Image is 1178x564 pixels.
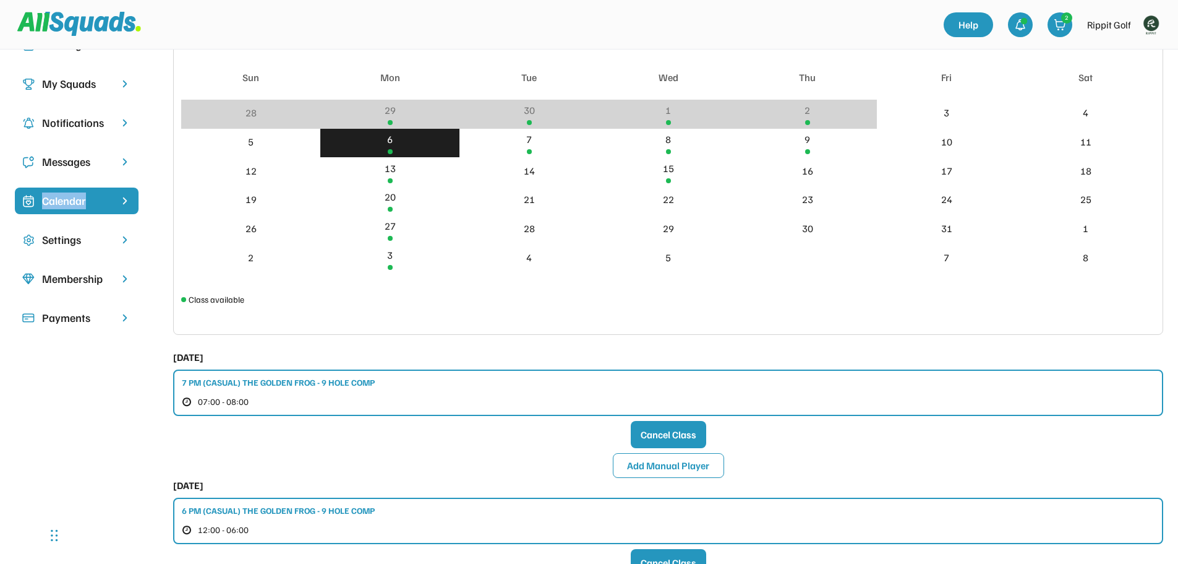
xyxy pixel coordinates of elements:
[613,453,724,478] button: Add Manual Player
[22,273,35,285] img: Icon%20copy%208.svg
[42,271,111,287] div: Membership
[198,526,249,534] span: 12:00 - 06:00
[245,221,257,236] div: 26
[1087,17,1131,32] div: Rippit Golf
[944,250,949,265] div: 7
[944,105,949,120] div: 3
[17,12,141,35] img: Squad%20Logo.svg
[42,310,111,326] div: Payments
[387,248,393,262] div: 3
[665,103,671,118] div: 1
[245,105,257,120] div: 28
[42,115,111,131] div: Notifications
[805,132,810,147] div: 9
[1078,70,1093,85] div: Sat
[245,192,257,207] div: 19
[22,117,35,129] img: Icon%20copy%204.svg
[119,78,131,90] img: chevron-right.svg
[385,189,396,204] div: 20
[22,234,35,246] img: Icon%20copy%2016.svg
[1083,250,1088,265] div: 8
[380,70,400,85] div: Mon
[1080,192,1091,207] div: 25
[941,221,952,236] div: 31
[521,70,537,85] div: Tue
[22,156,35,168] img: Icon%20copy%205.svg
[119,195,131,207] img: chevron-right%20copy%203.svg
[941,163,952,178] div: 17
[182,504,375,517] div: 6 PM (CASUAL) THE GOLDEN FROG - 9 HOLE COMP
[22,78,35,90] img: Icon%20copy%203.svg
[182,522,323,538] button: 12:00 - 06:00
[242,70,259,85] div: Sun
[189,293,244,306] div: Class available
[524,192,535,207] div: 21
[42,154,111,170] div: Messages
[802,221,813,236] div: 30
[387,132,393,147] div: 6
[42,76,111,92] div: My Squads
[663,221,674,236] div: 29
[665,132,671,147] div: 8
[524,221,535,236] div: 28
[182,376,375,389] div: 7 PM (CASUAL) THE GOLDEN FROG - 9 HOLE COMP
[526,132,532,147] div: 7
[1080,134,1091,149] div: 11
[944,12,993,37] a: Help
[1062,13,1072,22] div: 2
[524,103,535,118] div: 30
[248,250,254,265] div: 2
[1138,12,1163,37] img: Rippitlogov2_green.png
[805,103,810,118] div: 2
[22,195,35,207] img: Icon%20%2825%29.svg
[805,250,810,265] div: 6
[799,70,816,85] div: Thu
[663,161,674,176] div: 15
[1083,105,1088,120] div: 4
[119,273,131,285] img: chevron-right.svg
[22,312,35,324] img: Icon%20%2815%29.svg
[42,232,111,248] div: Settings
[665,250,671,265] div: 5
[173,478,203,493] div: [DATE]
[248,134,254,149] div: 5
[119,312,131,324] img: chevron-right.svg
[385,219,396,233] div: 27
[659,70,678,85] div: Wed
[119,156,131,168] img: chevron-right.svg
[526,250,532,265] div: 4
[802,163,813,178] div: 16
[385,103,396,118] div: 29
[941,70,952,85] div: Fri
[182,394,323,410] button: 07:00 - 08:00
[42,193,111,209] div: Calendar
[802,192,813,207] div: 23
[245,163,257,178] div: 12
[941,134,952,149] div: 10
[1054,19,1066,31] img: shopping-cart-01%20%281%29.svg
[1080,163,1091,178] div: 18
[119,234,131,246] img: chevron-right.svg
[663,192,674,207] div: 22
[631,421,706,448] button: Cancel Class
[119,117,131,129] img: chevron-right.svg
[385,161,396,176] div: 13
[941,192,952,207] div: 24
[1083,221,1088,236] div: 1
[524,163,535,178] div: 14
[173,350,203,365] div: [DATE]
[198,397,249,406] span: 07:00 - 08:00
[1014,19,1026,31] img: bell-03%20%281%29.svg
